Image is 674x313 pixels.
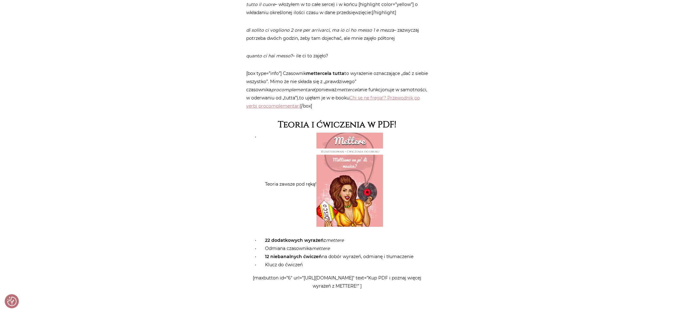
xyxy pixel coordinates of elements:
[265,254,322,259] strong: 12 niebanalnych ćwiczeń
[265,237,324,243] strong: 22 dodatkowych wyrażeń
[259,236,428,244] li: z
[259,261,428,269] li: Klucz do ćwiczeń
[246,53,293,59] em: quanto ci hai messo?
[259,252,428,261] li: na dobór wyrażeń, odmianę i tłumaczenie
[7,297,17,306] button: Preferencje co do zgód
[246,69,428,110] p: [box type=”info”] Czasownik to wyrażenie oznaczające „dać z siebie wszystko”. Mimo że nie składa ...
[246,95,420,109] a: Chi se ne frega!? Przewodnik po verbi procomplementari
[246,274,428,290] p: [maxbutton id=”6″ url=”[URL][DOMAIN_NAME]″ text=”Kup PDF i poznaj więcej wyrażeń z METTERE!” ]
[306,71,344,76] strong: mettercela tutta
[7,297,17,306] img: Revisit consent button
[312,246,330,251] em: mettere
[298,95,299,101] em: ,
[271,87,314,93] em: procomplementare
[246,52,428,60] p: – ile ci to zajęło?
[259,244,428,252] li: Odmiana czasownika
[246,26,428,42] p: – zazwyczaj potrzeba dwóch godzin, żeby tam dojechać, ale mnie zajęło półtorej
[278,119,396,130] strong: Teoria i ćwiczenia w PDF!
[326,237,344,243] em: mettere
[246,27,394,33] em: di solito ci vogliono 2 ore per arrivarci, ma io ci ho messo 1 e mezza
[337,87,361,93] em: mettercela
[259,133,428,236] li: Teoria zawsze pod ręką!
